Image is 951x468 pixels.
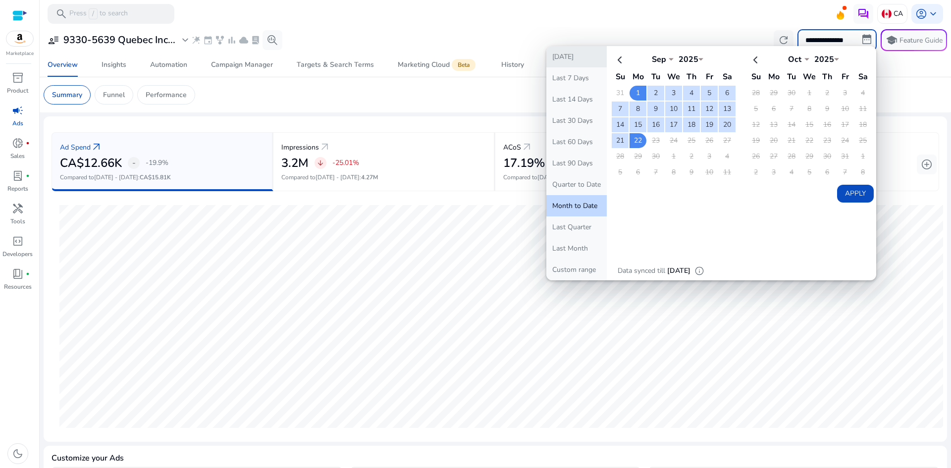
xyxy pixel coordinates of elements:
[89,8,98,19] span: /
[146,159,168,166] p: -19.9%
[546,216,607,238] button: Last Quarter
[7,86,28,95] p: Product
[12,448,24,460] span: dark_mode
[263,30,282,50] button: search_insights
[886,34,898,46] span: school
[132,157,136,169] span: -
[281,142,319,153] p: Impressions
[927,8,939,20] span: keyboard_arrow_down
[546,110,607,131] button: Last 30 Days
[215,35,225,45] span: family_history
[146,90,187,100] p: Performance
[452,59,475,71] span: Beta
[150,61,187,68] div: Automation
[809,54,839,65] div: 2025
[503,142,521,153] p: ACoS
[10,152,25,160] p: Sales
[521,141,533,153] a: arrow_outward
[69,8,128,19] p: Press to search
[881,29,947,51] button: schoolFeature Guide
[12,268,24,280] span: book_4
[694,266,704,276] span: info
[546,67,607,89] button: Last 7 Days
[140,173,171,181] span: CA$15.81K
[546,46,607,67] button: [DATE]
[6,31,33,46] img: amazon.svg
[774,30,793,50] button: refresh
[203,35,213,45] span: event
[2,250,33,259] p: Developers
[281,173,486,182] p: Compared to :
[917,155,937,174] button: add_circle
[191,35,201,45] span: wand_stars
[546,195,607,216] button: Month to Date
[503,173,708,182] p: Compared to :
[501,61,524,68] div: History
[921,158,933,170] span: add_circle
[91,141,103,153] a: arrow_outward
[899,36,943,46] p: Feature Guide
[6,50,34,57] p: Marketplace
[780,54,809,65] div: Oct
[63,34,175,46] h3: 9330-5639 Quebec Inc...
[103,90,125,100] p: Funnel
[4,282,32,291] p: Resources
[319,141,331,153] a: arrow_outward
[667,265,690,276] p: [DATE]
[10,217,25,226] p: Tools
[179,34,191,46] span: expand_more
[316,173,360,181] span: [DATE] - [DATE]
[837,185,874,203] button: Apply
[48,34,59,46] span: user_attributes
[102,61,126,68] div: Insights
[546,259,607,280] button: Custom range
[503,156,545,170] h2: 17.19%
[251,35,261,45] span: lab_profile
[915,8,927,20] span: account_circle
[297,61,374,68] div: Targets & Search Terms
[12,72,24,84] span: inventory_2
[26,141,30,145] span: fiber_manual_record
[882,9,892,19] img: ca.svg
[7,184,28,193] p: Reports
[12,104,24,116] span: campaign
[546,238,607,259] button: Last Month
[644,54,674,65] div: Sep
[26,174,30,178] span: fiber_manual_record
[546,153,607,174] button: Last 90 Days
[211,61,273,68] div: Campaign Manager
[894,5,903,22] p: CA
[537,173,581,181] span: [DATE] - [DATE]
[60,142,91,153] p: Ad Spend
[26,272,30,276] span: fiber_manual_record
[227,35,237,45] span: bar_chart
[317,159,324,167] span: arrow_downward
[60,173,264,182] p: Compared to :
[546,131,607,153] button: Last 60 Days
[618,265,665,276] p: Data synced till
[674,54,703,65] div: 2025
[332,159,359,166] p: -25.01%
[12,119,23,128] p: Ads
[398,61,477,69] div: Marketing Cloud
[239,35,249,45] span: cloud
[778,34,790,46] span: refresh
[12,203,24,214] span: handyman
[52,90,82,100] p: Summary
[12,235,24,247] span: code_blocks
[361,173,378,181] span: 4.27M
[60,156,122,170] h2: CA$12.66K
[55,8,67,20] span: search
[12,170,24,182] span: lab_profile
[546,89,607,110] button: Last 14 Days
[12,137,24,149] span: donut_small
[48,61,78,68] div: Overview
[281,156,309,170] h2: 3.2M
[94,173,138,181] span: [DATE] - [DATE]
[52,454,124,463] h4: Customize your Ads
[546,174,607,195] button: Quarter to Date
[266,34,278,46] span: search_insights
